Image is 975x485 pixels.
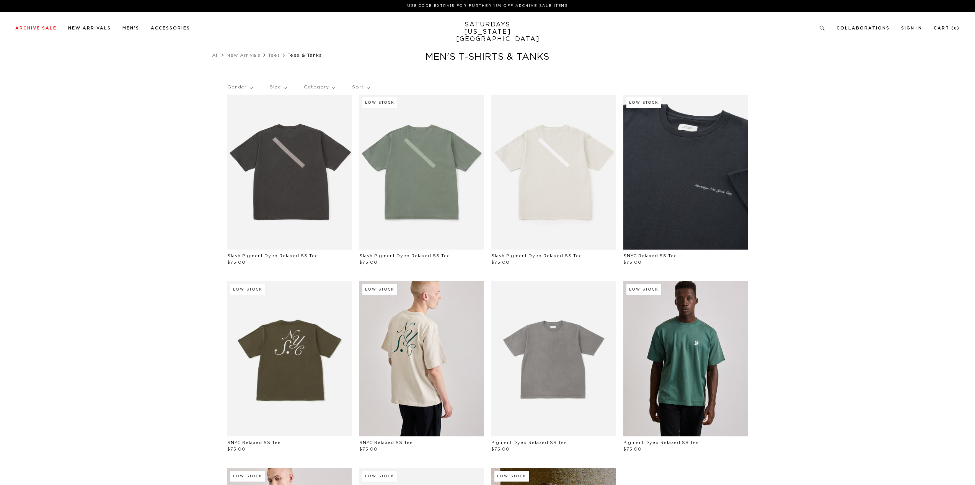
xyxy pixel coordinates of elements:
span: $75.00 [623,447,642,451]
div: Low Stock [626,284,661,295]
a: Archive Sale [15,26,57,30]
div: Low Stock [362,471,397,482]
a: Sign In [901,26,922,30]
span: $75.00 [491,260,510,265]
a: Men's [122,26,139,30]
a: Collaborations [836,26,890,30]
p: Sort [352,78,369,96]
a: Slash Pigment Dyed Relaxed SS Tee [491,254,582,258]
a: New Arrivals [227,53,261,57]
a: All [212,53,219,57]
p: Category [304,78,335,96]
p: Size [270,78,287,96]
div: Low Stock [362,284,397,295]
a: SNYC Relaxed SS Tee [227,441,281,445]
a: Accessories [151,26,190,30]
small: 0 [954,27,957,30]
span: Tees & Tanks [288,53,322,57]
a: Slash Pigment Dyed Relaxed SS Tee [227,254,318,258]
a: SNYC Relaxed SS Tee [359,441,413,445]
div: Low Stock [626,97,661,108]
a: Tees [268,53,280,57]
span: $75.00 [359,447,378,451]
a: Pigment Dyed Relaxed SS Tee [623,441,699,445]
span: $75.00 [227,447,246,451]
p: Use Code EXTRA15 for Further 15% Off Archive Sale Items [18,3,957,9]
div: Low Stock [230,471,265,482]
div: Low Stock [230,284,265,295]
a: Slash Pigment Dyed Relaxed SS Tee [359,254,450,258]
div: Low Stock [362,97,397,108]
a: SNYC Relaxed SS Tee [623,254,677,258]
a: Pigment Dyed Relaxed SS Tee [491,441,567,445]
a: New Arrivals [68,26,111,30]
span: $75.00 [491,447,510,451]
span: $75.00 [623,260,642,265]
span: $75.00 [227,260,246,265]
div: Low Stock [494,471,529,482]
a: Cart (0) [934,26,960,30]
span: $75.00 [359,260,378,265]
a: SATURDAYS[US_STATE][GEOGRAPHIC_DATA] [456,21,519,43]
p: Gender [227,78,253,96]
